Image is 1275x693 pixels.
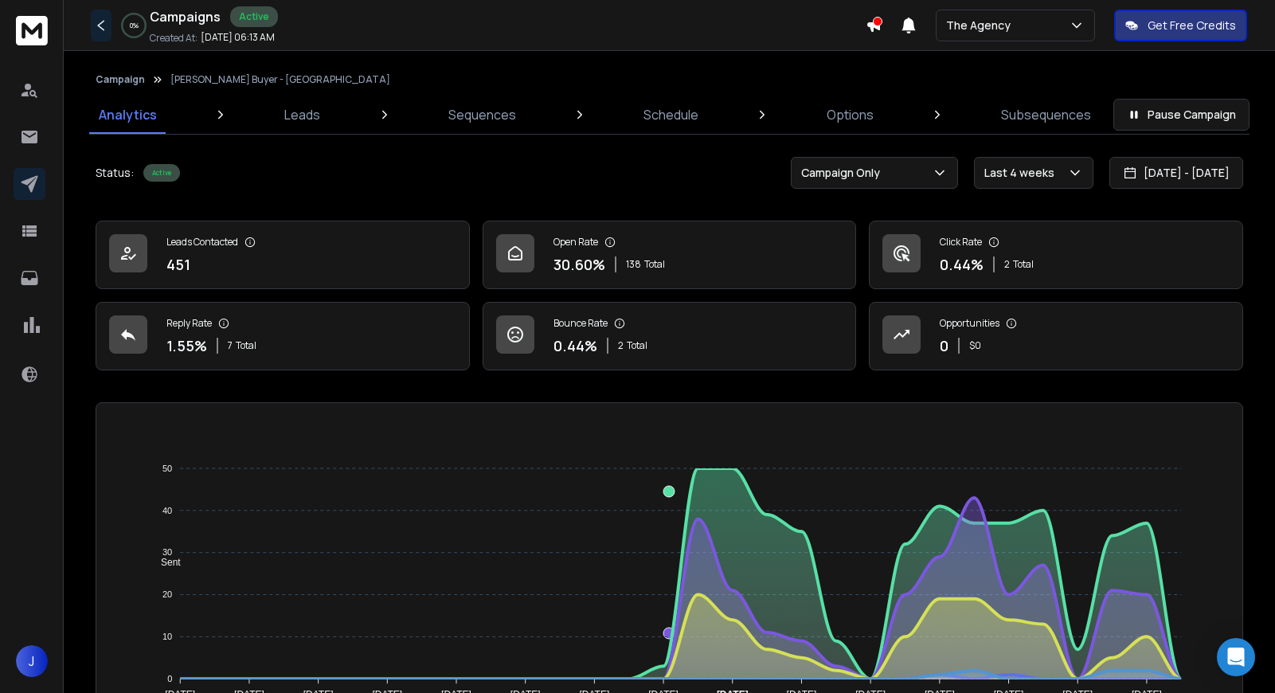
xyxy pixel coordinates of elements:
p: Options [827,105,874,124]
p: Reply Rate [166,317,212,330]
button: J [16,645,48,677]
p: 1.55 % [166,335,207,357]
p: Open Rate [553,236,598,249]
p: 0.44 % [553,335,597,357]
p: Sequences [448,105,516,124]
span: 2 [1004,258,1010,271]
p: The Agency [946,18,1017,33]
p: Opportunities [940,317,999,330]
a: Subsequences [991,96,1101,134]
a: Bounce Rate0.44%2Total [483,302,857,370]
p: 0.44 % [940,253,984,276]
button: Get Free Credits [1114,10,1247,41]
a: Options [817,96,883,134]
span: 2 [618,339,624,352]
tspan: 0 [168,674,173,683]
tspan: 50 [162,464,172,473]
h1: Campaigns [150,7,221,26]
p: [PERSON_NAME] Buyer - [GEOGRAPHIC_DATA] [170,73,390,86]
button: Pause Campaign [1113,99,1250,131]
tspan: 10 [162,632,172,641]
span: Total [627,339,647,352]
a: Analytics [89,96,166,134]
a: Reply Rate1.55%7Total [96,302,470,370]
p: Status: [96,165,134,181]
p: 451 [166,253,190,276]
a: Schedule [634,96,708,134]
button: [DATE] - [DATE] [1109,157,1243,189]
p: Click Rate [940,236,982,249]
div: Active [230,6,278,27]
a: Leads [275,96,330,134]
p: Last 4 weeks [984,165,1061,181]
p: Leads Contacted [166,236,238,249]
a: Opportunities0$0 [869,302,1243,370]
p: [DATE] 06:13 AM [201,31,275,44]
p: Campaign Only [801,165,886,181]
p: Created At: [150,32,198,45]
span: 7 [228,339,233,352]
p: Analytics [99,105,157,124]
span: 138 [626,258,641,271]
button: Campaign [96,73,145,86]
span: Total [236,339,256,352]
div: Open Intercom Messenger [1217,638,1255,676]
p: 30.60 % [553,253,605,276]
p: Bounce Rate [553,317,608,330]
p: Leads [284,105,320,124]
p: Get Free Credits [1148,18,1236,33]
a: Sequences [439,96,526,134]
p: 0 % [130,21,139,30]
p: 0 [940,335,948,357]
tspan: 20 [162,589,172,599]
div: Active [143,164,180,182]
tspan: 30 [162,547,172,557]
p: $ 0 [969,339,981,352]
span: Total [644,258,665,271]
a: Leads Contacted451 [96,221,470,289]
tspan: 40 [162,506,172,515]
span: Sent [149,557,181,568]
a: Click Rate0.44%2Total [869,221,1243,289]
span: Total [1013,258,1034,271]
a: Open Rate30.60%138Total [483,221,857,289]
p: Subsequences [1001,105,1091,124]
p: Schedule [643,105,698,124]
